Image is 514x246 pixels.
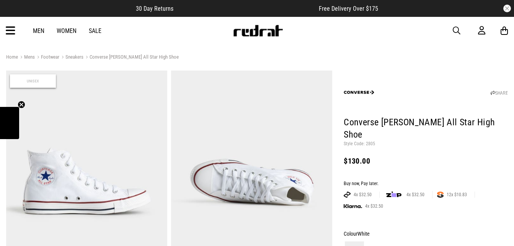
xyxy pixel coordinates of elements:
p: Style Code: 2805 [344,141,508,147]
img: AFTERPAY [344,192,351,198]
h1: Converse [PERSON_NAME] All Star High Shoe [344,116,508,141]
a: Men [33,27,44,34]
span: White [357,231,370,237]
img: SPLITPAY [437,192,444,198]
div: Buy now, Pay later. [344,181,508,187]
span: 4x $32.50 [403,192,428,198]
span: 30 Day Returns [136,5,173,12]
a: Sale [89,27,101,34]
img: KLARNA [344,204,362,208]
img: zip [386,191,401,198]
a: Home [6,54,18,60]
div: Colour [344,229,508,238]
a: Footwear [35,54,59,61]
img: Redrat logo [233,25,283,36]
span: Free Delivery Over $175 [319,5,378,12]
a: Women [57,27,77,34]
span: Unisex [10,74,56,88]
iframe: Customer reviews powered by Trustpilot [189,5,304,12]
button: Close teaser [18,101,25,108]
a: Mens [18,54,35,61]
span: 12x $10.83 [444,192,470,198]
a: Converse [PERSON_NAME] All Star High Shoe [83,54,179,61]
img: Converse [344,77,374,108]
a: Sneakers [59,54,83,61]
div: $130.00 [344,156,508,166]
span: 4x $32.50 [362,203,386,209]
a: SHARE [491,90,508,96]
span: 4x $32.50 [351,192,375,198]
